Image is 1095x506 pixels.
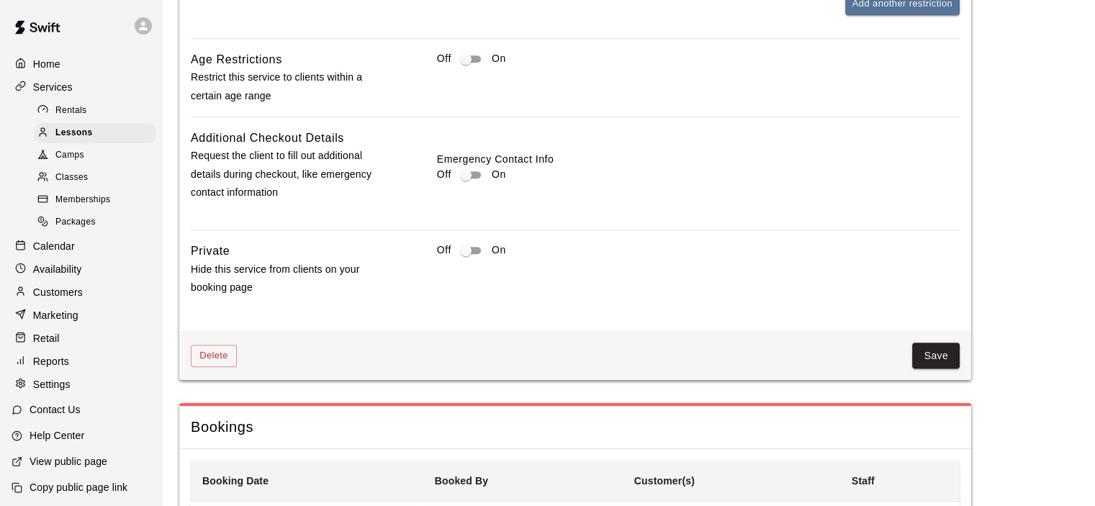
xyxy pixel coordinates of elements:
[492,243,506,258] p: On
[191,50,282,69] h6: Age Restrictions
[35,101,156,121] div: Rentals
[33,308,78,322] p: Marketing
[55,148,84,163] span: Camps
[12,53,150,75] a: Home
[191,147,391,202] p: Request the client to fill out additional details during checkout, like emergency contact informa...
[191,242,230,261] h6: Private
[437,243,451,258] p: Off
[33,57,60,71] p: Home
[33,80,73,94] p: Services
[191,345,237,367] button: Delete
[852,475,875,487] b: Staff
[191,68,391,104] p: Restrict this service to clients within a certain age range
[35,99,162,122] a: Rentals
[55,171,88,185] span: Classes
[30,402,81,417] p: Contact Us
[12,281,150,303] a: Customers
[30,454,107,469] p: View public page
[35,212,162,234] a: Packages
[191,129,344,148] h6: Additional Checkout Details
[492,167,506,182] p: On
[33,377,71,392] p: Settings
[33,354,69,369] p: Reports
[435,475,488,487] b: Booked By
[30,428,84,443] p: Help Center
[12,304,150,326] a: Marketing
[12,235,150,257] a: Calendar
[55,215,96,230] span: Packages
[191,261,391,297] p: Hide this service from clients on your booking page
[912,343,960,369] button: Save
[35,145,156,166] div: Camps
[437,152,960,166] label: Emergency Contact Info
[12,258,150,280] a: Availability
[12,374,150,395] a: Settings
[12,327,150,349] a: Retail
[202,475,269,487] b: Booking Date
[55,104,87,118] span: Rentals
[35,122,162,144] a: Lessons
[191,417,960,437] span: Bookings
[33,331,60,345] p: Retail
[437,167,451,182] p: Off
[35,168,156,188] div: Classes
[33,239,75,253] p: Calendar
[437,51,451,66] p: Off
[492,51,506,66] p: On
[35,190,156,210] div: Memberships
[30,480,127,494] p: Copy public page link
[55,126,93,140] span: Lessons
[33,285,83,299] p: Customers
[12,351,150,372] a: Reports
[12,76,150,98] a: Services
[35,123,156,143] div: Lessons
[33,262,82,276] p: Availability
[35,167,162,189] a: Classes
[634,475,695,487] b: Customer(s)
[35,145,162,167] a: Camps
[35,189,162,212] a: Memberships
[55,193,110,207] span: Memberships
[35,212,156,232] div: Packages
